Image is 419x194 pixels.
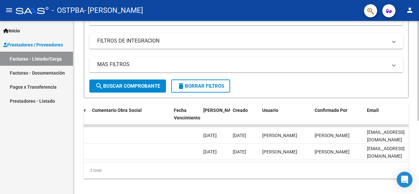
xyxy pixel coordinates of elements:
[84,3,143,18] span: - [PERSON_NAME]
[97,61,387,68] mat-panel-title: MAS FILTROS
[171,79,230,93] button: Borrar Filtros
[95,83,160,89] span: Buscar Comprobante
[203,108,239,113] span: [PERSON_NAME]
[171,103,201,132] datatable-header-cell: Fecha Vencimiento
[89,57,403,72] mat-expansion-panel-header: MAS FILTROS
[97,37,387,44] mat-panel-title: FILTROS DE INTEGRACION
[177,82,185,90] mat-icon: delete
[233,133,246,138] span: [DATE]
[262,108,278,113] span: Usuario
[262,149,297,154] span: [PERSON_NAME]
[203,149,217,154] span: [DATE]
[95,82,103,90] mat-icon: search
[174,108,200,120] span: Fecha Vencimiento
[315,133,350,138] span: [PERSON_NAME]
[315,149,350,154] span: [PERSON_NAME]
[3,41,63,48] span: Prestadores / Proveedores
[203,133,217,138] span: [DATE]
[367,130,405,142] span: [EMAIL_ADDRESS][DOMAIN_NAME]
[52,3,84,18] span: - OSTPBA
[315,108,347,113] span: Confirmado Por
[233,149,246,154] span: [DATE]
[92,108,142,113] span: Comentario Obra Social
[10,108,86,113] span: Comentario Prestador / Gerenciador
[233,108,248,113] span: Creado
[367,108,379,113] span: Email
[262,133,297,138] span: [PERSON_NAME]
[89,79,166,93] button: Buscar Comprobante
[89,103,171,132] datatable-header-cell: Comentario Obra Social
[312,103,364,132] datatable-header-cell: Confirmado Por
[397,172,412,187] div: Open Intercom Messenger
[3,27,20,34] span: Inicio
[230,103,260,132] datatable-header-cell: Creado
[260,103,312,132] datatable-header-cell: Usuario
[177,83,224,89] span: Borrar Filtros
[367,146,405,159] span: [EMAIL_ADDRESS][DOMAIN_NAME]
[5,6,13,14] mat-icon: menu
[201,103,230,132] datatable-header-cell: Fecha Confimado
[406,6,414,14] mat-icon: person
[84,162,409,179] div: 2 total
[89,33,403,49] mat-expansion-panel-header: FILTROS DE INTEGRACION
